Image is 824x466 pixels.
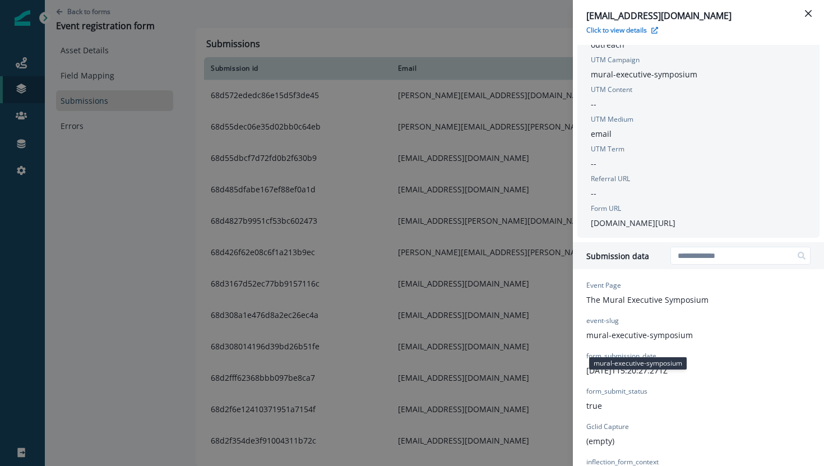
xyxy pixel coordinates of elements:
[591,85,632,95] p: UTM Content
[586,329,693,341] p: mural-executive-symposium
[591,128,612,140] p: email
[586,422,629,432] p: Gclid Capture
[591,114,633,124] p: UTM Medium
[577,21,820,238] div: Web-session Details
[586,435,614,447] p: (empty)
[591,68,697,80] p: mural-executive-symposium
[586,365,668,376] p: [DATE]T15:20:27.271Z
[586,351,656,361] p: form_submission_date
[586,9,811,22] p: [EMAIL_ADDRESS][DOMAIN_NAME]
[586,386,647,396] p: form_submit_status
[591,158,596,169] p: --
[586,280,621,290] p: Event Page
[591,98,596,110] p: --
[591,217,675,229] p: [DOMAIN_NAME][URL]
[591,55,640,65] p: UTM Campaign
[591,187,596,199] p: --
[586,25,658,35] button: Click to view details
[591,39,624,50] p: outreach
[591,204,621,214] p: Form URL
[799,4,817,22] button: Close
[591,174,630,184] p: Referral URL
[586,316,619,326] p: event-slug
[591,144,624,154] p: UTM Term
[586,25,647,35] p: Click to view details
[586,294,709,306] p: The Mural Executive Symposium
[586,400,602,412] p: true
[586,250,649,262] p: Submission data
